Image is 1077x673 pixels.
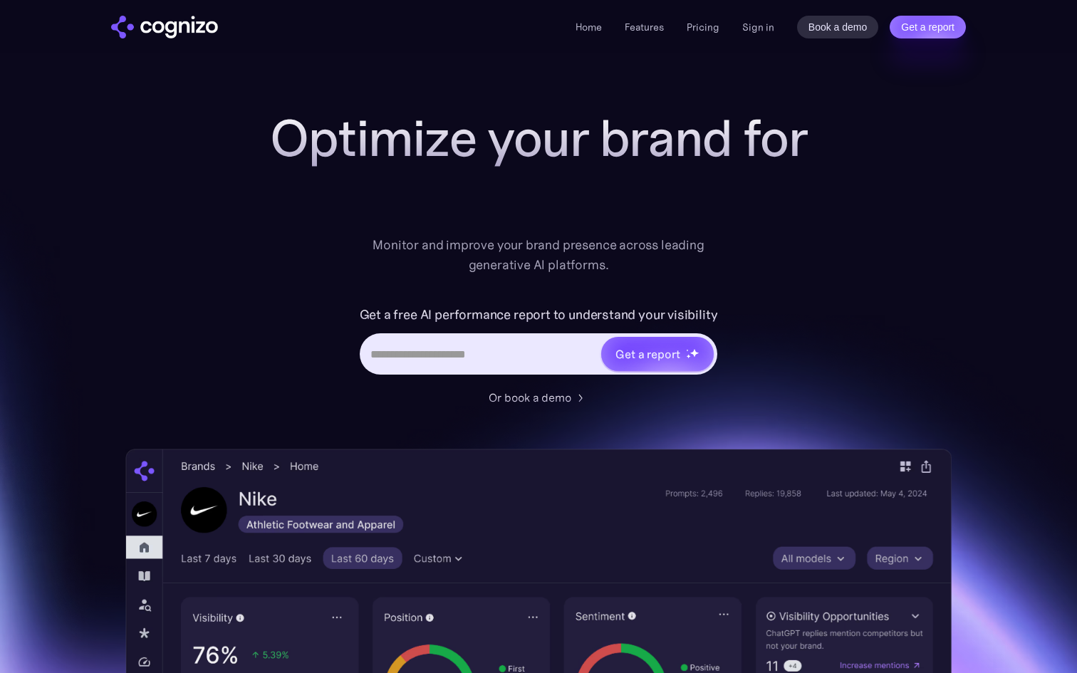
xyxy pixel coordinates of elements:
div: Monitor and improve your brand presence across leading generative AI platforms. [363,235,714,275]
img: star [686,354,691,359]
a: home [111,16,218,38]
a: Or book a demo [489,389,588,406]
a: Get a report [890,16,966,38]
img: star [690,348,699,358]
a: Sign in [742,19,774,36]
a: Pricing [687,21,719,33]
label: Get a free AI performance report to understand your visibility [360,303,718,326]
img: star [686,349,688,351]
form: Hero URL Input Form [360,303,718,382]
a: Features [625,21,664,33]
h1: Optimize your brand for [254,110,823,167]
div: Get a report [615,345,680,362]
a: Get a reportstarstarstar [600,335,715,372]
div: Or book a demo [489,389,571,406]
img: cognizo logo [111,16,218,38]
a: Book a demo [797,16,879,38]
a: Home [576,21,602,33]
